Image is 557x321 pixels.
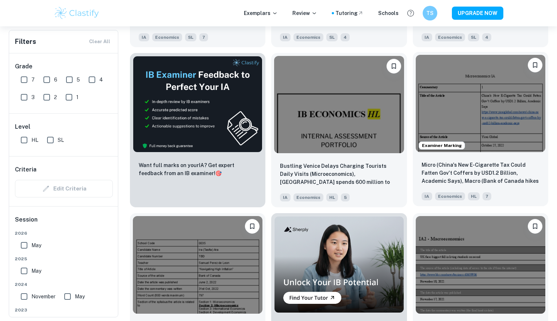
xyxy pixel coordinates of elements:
[133,56,262,152] img: Thumbnail
[416,55,545,152] img: Economics IA example thumbnail: Micro (China's New E-Cigarette Tax Could
[271,53,407,207] a: BookmarkBustling Venice Delays Charging Tourists Daily Visits (Microeconomics), Portugal spends 6...
[245,219,260,234] button: Bookmark
[77,76,80,84] span: 5
[15,165,37,174] h6: Criteria
[293,193,323,201] span: Economics
[326,33,338,41] span: SL
[419,142,465,149] span: Examiner Marking
[54,93,57,101] span: 2
[130,53,265,207] a: ThumbnailWant full marks on yourIA? Get expert feedback from an IB examiner!
[426,9,434,17] h6: TS
[31,136,38,144] span: HL
[58,136,64,144] span: SL
[215,170,222,176] span: 🎯
[435,192,465,200] span: Economics
[422,161,539,186] p: Micro (China's New E-Cigarette Tax Could Fatten Gov't Coffers by USD1.2 Billion, Academic Says), ...
[528,58,542,72] button: Bookmark
[15,230,113,237] span: 2026
[274,56,404,153] img: Economics IA example thumbnail: Bustling Venice Delays Charging Tourists
[139,33,149,41] span: IA
[435,33,465,41] span: Economics
[378,9,399,17] a: Schools
[31,292,55,301] span: November
[99,76,103,84] span: 4
[152,33,182,41] span: Economics
[280,33,291,41] span: IA
[199,33,208,41] span: 7
[452,7,503,20] button: UPGRADE NOW
[416,216,545,313] img: Economics IA example thumbnail: UK faces biggest fall in living standard
[139,161,257,177] p: Want full marks on your IA ? Get expert feedback from an IB examiner!
[15,122,113,131] h6: Level
[341,193,350,201] span: 5
[280,193,291,201] span: IA
[422,33,432,41] span: IA
[133,216,262,313] img: Economics IA example thumbnail: Navigating High Inflation (Macroeconomic
[423,6,437,20] button: TS
[76,93,78,101] span: 1
[15,307,113,313] span: 2023
[15,37,36,47] h6: Filters
[15,180,113,197] div: Criteria filters are unavailable when searching by topic
[274,216,404,313] img: Thumbnail
[468,192,480,200] span: HL
[413,53,548,207] a: Examiner MarkingBookmarkMicro (China's New E-Cigarette Tax Could Fatten Gov't Coffers by USD1.2 B...
[280,162,398,187] p: Bustling Venice Delays Charging Tourists Daily Visits (Microeconomics), Portugal spends 600 milli...
[483,192,491,200] span: 7
[185,33,196,41] span: SL
[341,33,350,41] span: 4
[15,281,113,288] span: 2024
[31,76,35,84] span: 7
[528,219,542,234] button: Bookmark
[75,292,85,301] span: May
[31,93,35,101] span: 3
[482,33,491,41] span: 4
[244,9,278,17] p: Exemplars
[31,267,41,275] span: May
[15,62,113,71] h6: Grade
[387,59,401,73] button: Bookmark
[468,33,479,41] span: SL
[292,9,317,17] p: Review
[54,6,100,20] img: Clastify logo
[422,192,432,200] span: IA
[15,256,113,262] span: 2025
[326,193,338,201] span: HL
[404,7,417,19] button: Help and Feedback
[335,9,364,17] a: Tutoring
[15,215,113,230] h6: Session
[54,76,57,84] span: 6
[31,241,41,249] span: May
[293,33,323,41] span: Economics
